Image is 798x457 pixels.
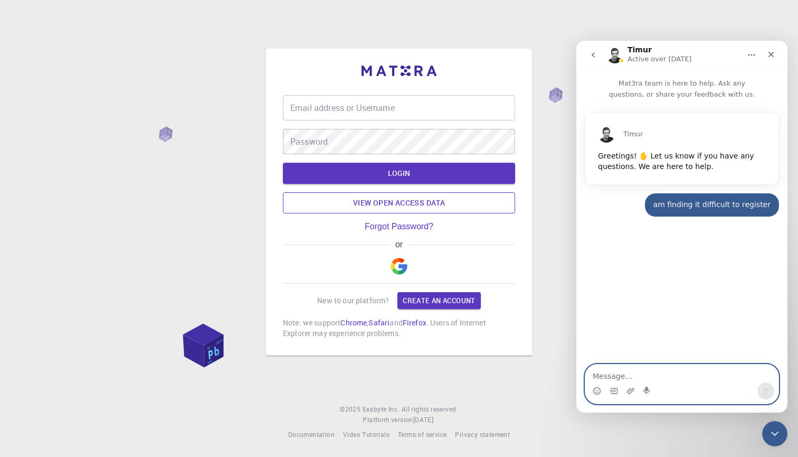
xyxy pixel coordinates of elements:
[363,415,413,425] span: Platform version
[397,292,480,309] a: Create an account
[455,430,510,439] span: Privacy statement
[283,192,515,213] a: View open access data
[402,404,458,415] span: All rights reserved.
[283,318,515,339] p: Note: we support , and . Users of Internet Explorer may experience problems.
[340,404,362,415] span: © 2025
[288,430,335,440] a: Documentation
[455,430,510,440] a: Privacy statement
[343,430,389,440] a: Video Tutorials
[576,41,787,413] iframe: Intercom live chat
[283,163,515,184] button: LOGIN
[363,405,400,413] span: Exabyte Inc.
[340,318,367,328] a: Chrome
[391,258,407,275] img: Google
[762,421,787,446] iframe: Intercom live chat
[413,415,435,424] span: [DATE] .
[390,240,407,249] span: or
[343,430,389,439] span: Video Tutorials
[365,222,433,231] a: Forgot Password?
[368,318,389,328] a: Safari
[398,430,446,440] a: Terms of service
[398,430,446,439] span: Terms of service
[363,404,400,415] a: Exabyte Inc.
[403,318,426,328] a: Firefox
[317,295,389,306] p: New to our platform?
[288,430,335,439] span: Documentation
[413,415,435,425] a: [DATE].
